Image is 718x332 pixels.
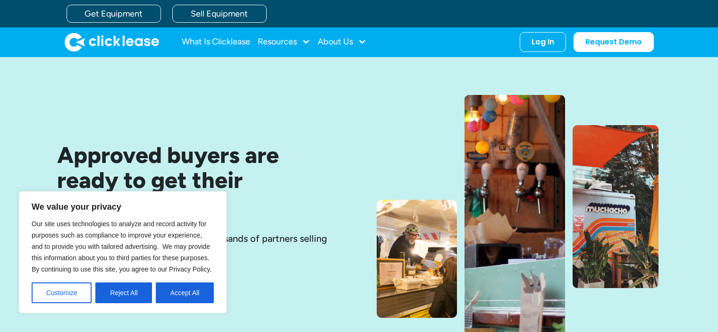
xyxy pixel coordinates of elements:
[65,33,159,51] a: home
[67,5,161,23] a: Get Equipment
[318,33,366,51] div: About Us
[57,143,344,217] h1: Approved buyers are ready to get their equipment.
[172,5,267,23] a: Sell Equipment
[574,32,654,52] a: Request Demo
[156,282,214,303] button: Accept All
[19,191,227,313] div: We value your privacy
[65,33,159,51] img: Clicklease logo
[532,37,554,47] div: Log In
[32,201,214,213] p: We value your privacy
[32,220,211,273] span: Our site uses technologies to analyze and record activity for purposes such as compliance to impr...
[95,282,152,303] button: Reject All
[258,33,310,51] div: Resources
[32,282,92,303] button: Customize
[182,33,250,51] a: What Is Clicklease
